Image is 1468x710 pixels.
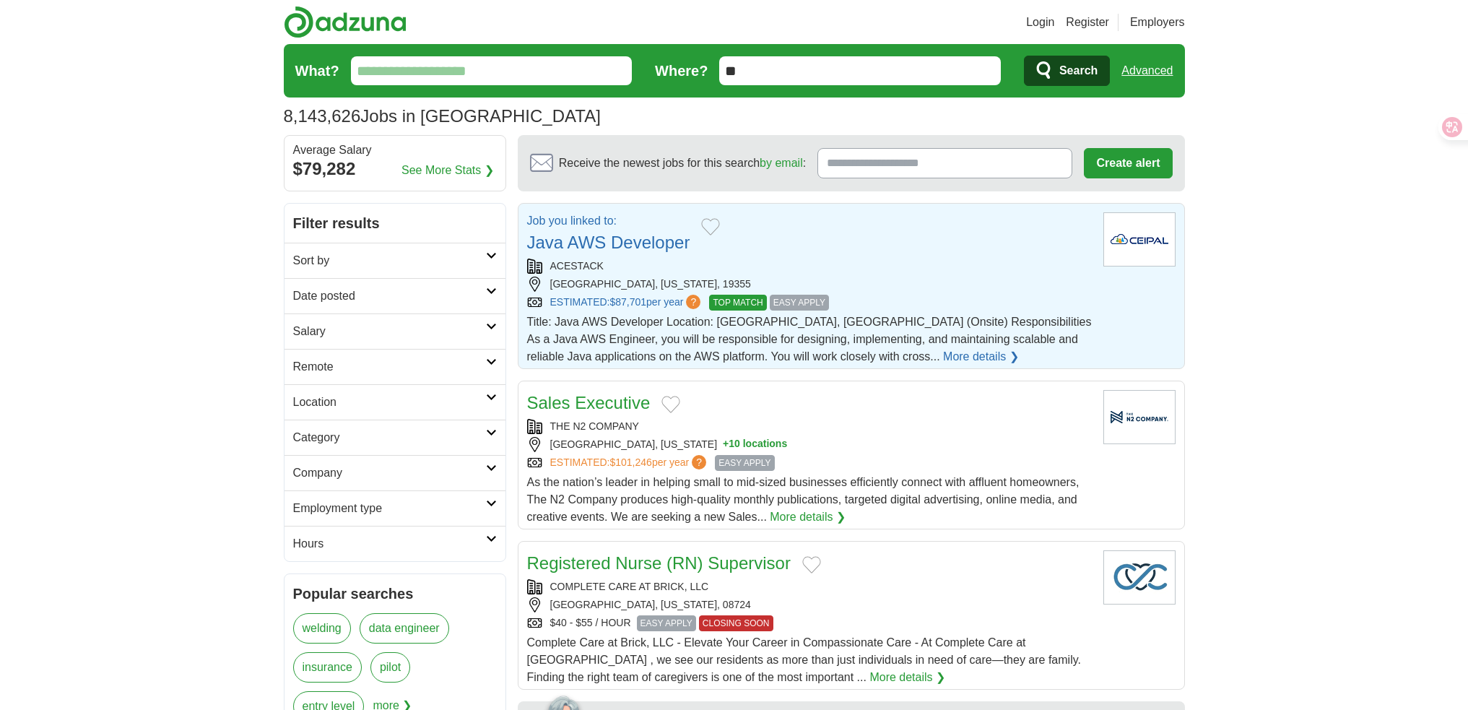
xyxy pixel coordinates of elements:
[284,106,601,126] h1: Jobs in [GEOGRAPHIC_DATA]
[293,613,351,644] a: welding
[1121,56,1173,85] a: Advanced
[527,553,791,573] a: Registered Nurse (RN) Supervisor
[285,313,505,349] a: Salary
[293,144,497,156] div: Average Salary
[1103,550,1176,605] img: Company logo
[1066,14,1109,31] a: Register
[1084,148,1172,178] button: Create alert
[285,526,505,561] a: Hours
[692,455,706,469] span: ?
[293,583,497,605] h2: Popular searches
[284,6,407,38] img: Adzuna logo
[527,233,690,252] a: Java AWS Developer
[360,613,449,644] a: data engineer
[637,615,696,631] span: EASY APPLY
[770,295,829,311] span: EASY APPLY
[527,615,1092,631] div: $40 - $55 / HOUR
[699,615,773,631] span: CLOSING SOON
[661,396,680,413] button: Add to favorite jobs
[295,60,339,82] label: What?
[709,295,766,311] span: TOP MATCH
[285,420,505,455] a: Category
[293,358,486,376] h2: Remote
[550,295,704,311] a: ESTIMATED:$87,701per year?
[293,535,486,553] h2: Hours
[527,579,1092,594] div: COMPLETE CARE AT BRICK, LLC
[609,456,651,468] span: $101,246
[686,295,700,309] span: ?
[527,597,1092,612] div: [GEOGRAPHIC_DATA], [US_STATE], 08724
[293,652,362,683] a: insurance
[701,218,720,235] button: Add to favorite jobs
[527,316,1092,363] span: Title: Java AWS Developer Location: [GEOGRAPHIC_DATA], [GEOGRAPHIC_DATA] (Onsite) Responsibilitie...
[770,508,846,526] a: More details ❯
[401,162,494,179] a: See More Stats ❯
[559,155,806,172] span: Receive the newest jobs for this search :
[760,157,803,169] a: by email
[293,394,486,411] h2: Location
[527,277,1092,292] div: [GEOGRAPHIC_DATA], [US_STATE], 19355
[723,437,787,452] button: +10 locations
[527,476,1080,523] span: As the nation’s leader in helping small to mid-sized businesses efficiently connect with affluent...
[527,259,1092,274] div: ACESTACK
[527,419,1092,434] div: THE N2 COMPANY
[293,464,486,482] h2: Company
[527,437,1092,452] div: [GEOGRAPHIC_DATA], [US_STATE]
[527,636,1081,683] span: Complete Care at Brick, LLC - Elevate Your Career in Compassionate Care - At Complete Care at [GE...
[1026,14,1054,31] a: Login
[802,556,821,573] button: Add to favorite jobs
[293,287,486,305] h2: Date posted
[723,437,729,452] span: +
[370,652,410,683] a: pilot
[715,455,774,471] span: EASY APPLY
[1059,56,1098,85] span: Search
[293,500,486,517] h2: Employment type
[1130,14,1185,31] a: Employers
[1103,390,1176,444] img: Company logo
[550,455,710,471] a: ESTIMATED:$101,246per year?
[285,278,505,313] a: Date posted
[1024,56,1110,86] button: Search
[1103,212,1176,267] img: Company logo
[285,384,505,420] a: Location
[293,323,486,340] h2: Salary
[284,103,361,129] span: 8,143,626
[655,60,708,82] label: Where?
[293,156,497,182] div: $79,282
[869,669,945,686] a: More details ❯
[609,296,646,308] span: $87,701
[285,204,505,243] h2: Filter results
[285,455,505,490] a: Company
[943,348,1019,365] a: More details ❯
[527,393,651,412] a: Sales Executive
[293,252,486,269] h2: Sort by
[285,349,505,384] a: Remote
[293,429,486,446] h2: Category
[285,490,505,526] a: Employment type
[285,243,505,278] a: Sort by
[527,212,690,230] p: Job you linked to:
